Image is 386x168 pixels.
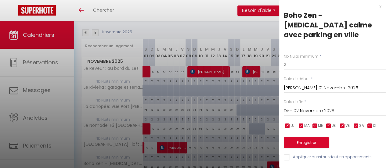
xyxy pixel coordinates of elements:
[284,99,303,105] label: Date de fin
[284,10,381,40] div: Boho Zen - [MEDICAL_DATA] calme avec parking en ville
[279,3,381,10] div: x
[304,123,310,129] span: MA
[318,123,323,129] span: ME
[290,123,294,129] span: LU
[345,123,350,129] span: VE
[284,54,319,59] label: Nb Nuits minimum
[284,76,310,82] label: Date de début
[284,137,329,148] button: Enregistrer
[373,123,376,129] span: DI
[332,123,336,129] span: JE
[359,123,364,129] span: SA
